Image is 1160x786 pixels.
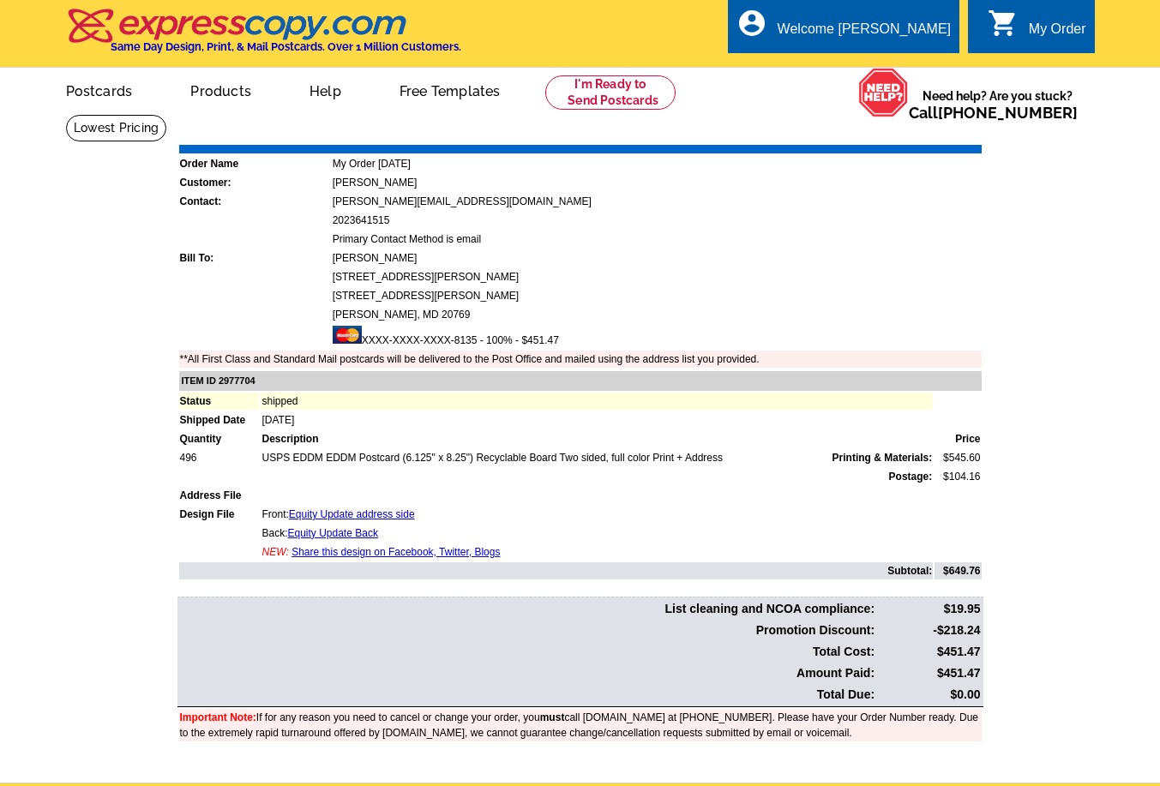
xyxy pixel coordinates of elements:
td: Address File [179,487,260,504]
td: Contact: [179,193,330,210]
img: help [858,68,909,117]
td: Total Due: [179,685,876,705]
a: Share this design on Facebook, Twitter, Blogs [292,546,500,558]
td: Amount Paid: [179,663,876,683]
td: Status [179,393,260,410]
td: Quantity [179,430,260,447]
a: Postcards [39,69,160,110]
span: Call [909,104,1078,122]
td: [STREET_ADDRESS][PERSON_NAME] [332,268,982,285]
span: Printing & Materials: [832,450,933,465]
td: My Order [DATE] [332,155,982,172]
td: Shipped Date [179,411,260,429]
td: $451.47 [877,663,981,683]
td: [STREET_ADDRESS][PERSON_NAME] [332,287,982,304]
td: [PERSON_NAME] [332,249,982,267]
img: mast.gif [333,326,362,344]
td: $545.60 [935,449,981,466]
td: Back: [261,525,933,542]
td: [DATE] [261,411,933,429]
td: 2023641515 [332,212,982,229]
font: Important Note: [180,711,256,723]
td: $19.95 [877,599,981,619]
td: Total Cost: [179,642,876,662]
td: 496 [179,449,260,466]
i: shopping_cart [988,8,1019,39]
a: Equity Update address side [289,508,415,520]
i: account_circle [736,8,767,39]
td: Design File [179,506,260,523]
td: ITEM ID 2977704 [179,371,982,391]
a: Products [163,69,279,110]
td: Primary Contact Method is email [332,231,982,248]
td: [PERSON_NAME] [332,174,982,191]
td: [PERSON_NAME][EMAIL_ADDRESS][DOMAIN_NAME] [332,193,982,210]
a: Help [282,69,369,110]
td: $104.16 [935,468,981,485]
td: USPS EDDM EDDM Postcard (6.125" x 8.25") Recyclable Board Two sided, full color Print + Address [261,449,933,466]
td: List cleaning and NCOA compliance: [179,599,876,619]
td: Price [935,430,981,447]
td: Description [261,430,933,447]
td: Order Name [179,155,330,172]
td: XXXX-XXXX-XXXX-8135 - 100% - $451.47 [332,325,982,349]
a: [PHONE_NUMBER] [938,104,1078,122]
td: If for any reason you need to cancel or change your order, you call [DOMAIN_NAME] at [PHONE_NUMBE... [179,709,982,741]
td: Customer: [179,174,330,191]
td: shipped [261,393,933,410]
div: My Order [1029,21,1086,45]
td: $0.00 [877,685,981,705]
td: $649.76 [935,562,981,579]
td: Front: [261,506,933,523]
span: NEW: [261,546,288,558]
a: Free Templates [372,69,528,110]
a: Same Day Design, Print, & Mail Postcards. Over 1 Million Customers. [66,21,461,53]
h4: Same Day Design, Print, & Mail Postcards. Over 1 Million Customers. [111,40,461,53]
div: Welcome [PERSON_NAME] [778,21,951,45]
strong: Postage: [889,471,933,483]
td: Promotion Discount: [179,621,876,640]
b: must [540,711,565,723]
span: Need help? Are you stuck? [909,87,1086,122]
td: -$218.24 [877,621,981,640]
td: [PERSON_NAME], MD 20769 [332,306,982,323]
td: **All First Class and Standard Mail postcards will be delivered to the Post Office and mailed usi... [179,351,982,368]
td: $451.47 [877,642,981,662]
a: Equity Update Back [288,527,378,539]
a: shopping_cart My Order [988,19,1086,40]
td: Subtotal: [179,562,934,579]
td: Bill To: [179,249,330,267]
